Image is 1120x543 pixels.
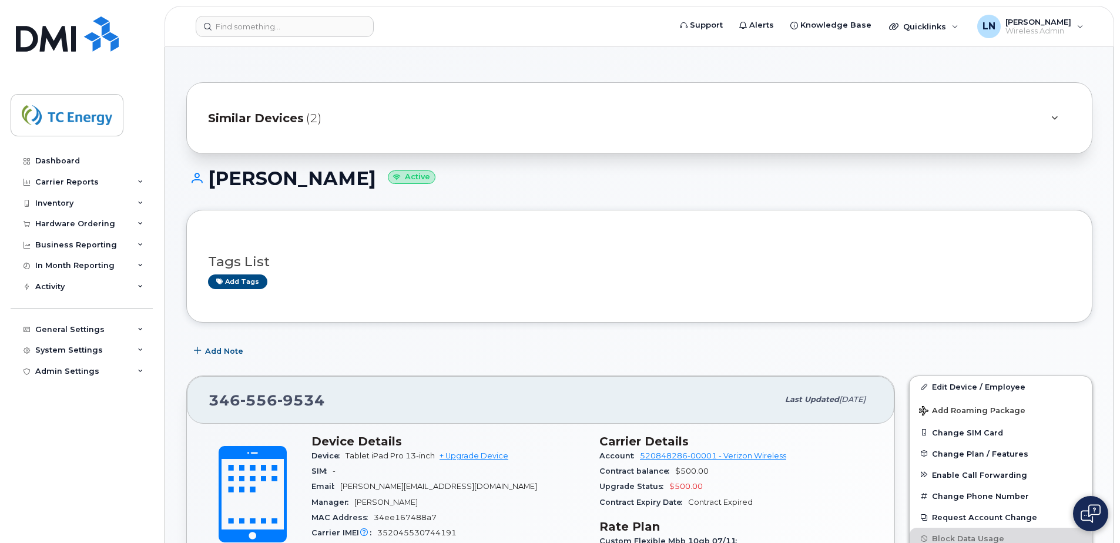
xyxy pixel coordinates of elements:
[839,395,866,404] span: [DATE]
[306,110,321,127] span: (2)
[377,528,457,537] span: 352045530744191
[208,274,267,289] a: Add tags
[340,482,537,491] span: [PERSON_NAME][EMAIL_ADDRESS][DOMAIN_NAME]
[910,376,1092,397] a: Edit Device / Employee
[311,513,374,522] span: MAC Address
[240,391,277,409] span: 556
[599,467,675,475] span: Contract balance
[675,467,709,475] span: $500.00
[311,467,333,475] span: SIM
[311,434,585,448] h3: Device Details
[910,398,1092,422] button: Add Roaming Package
[277,391,325,409] span: 9534
[910,485,1092,507] button: Change Phone Number
[208,110,304,127] span: Similar Devices
[599,451,640,460] span: Account
[388,170,435,184] small: Active
[205,346,243,357] span: Add Note
[186,340,253,361] button: Add Note
[333,467,336,475] span: -
[599,519,873,534] h3: Rate Plan
[311,498,354,507] span: Manager
[688,498,753,507] span: Contract Expired
[1081,504,1101,523] img: Open chat
[440,451,508,460] a: + Upgrade Device
[919,406,1025,417] span: Add Roaming Package
[311,482,340,491] span: Email
[311,451,346,460] span: Device
[311,528,377,537] span: Carrier IMEI
[910,507,1092,528] button: Request Account Change
[599,434,873,448] h3: Carrier Details
[910,422,1092,443] button: Change SIM Card
[910,464,1092,485] button: Enable Call Forwarding
[346,451,435,460] span: Tablet iPad Pro 13-inch
[186,168,1092,189] h1: [PERSON_NAME]
[208,254,1071,269] h3: Tags List
[785,395,839,404] span: Last updated
[354,498,418,507] span: [PERSON_NAME]
[374,513,437,522] span: 34ee167488a7
[640,451,786,460] a: 520848286-00001 - Verizon Wireless
[599,482,669,491] span: Upgrade Status
[209,391,325,409] span: 346
[932,449,1028,458] span: Change Plan / Features
[669,482,703,491] span: $500.00
[910,443,1092,464] button: Change Plan / Features
[599,498,688,507] span: Contract Expiry Date
[932,470,1027,479] span: Enable Call Forwarding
